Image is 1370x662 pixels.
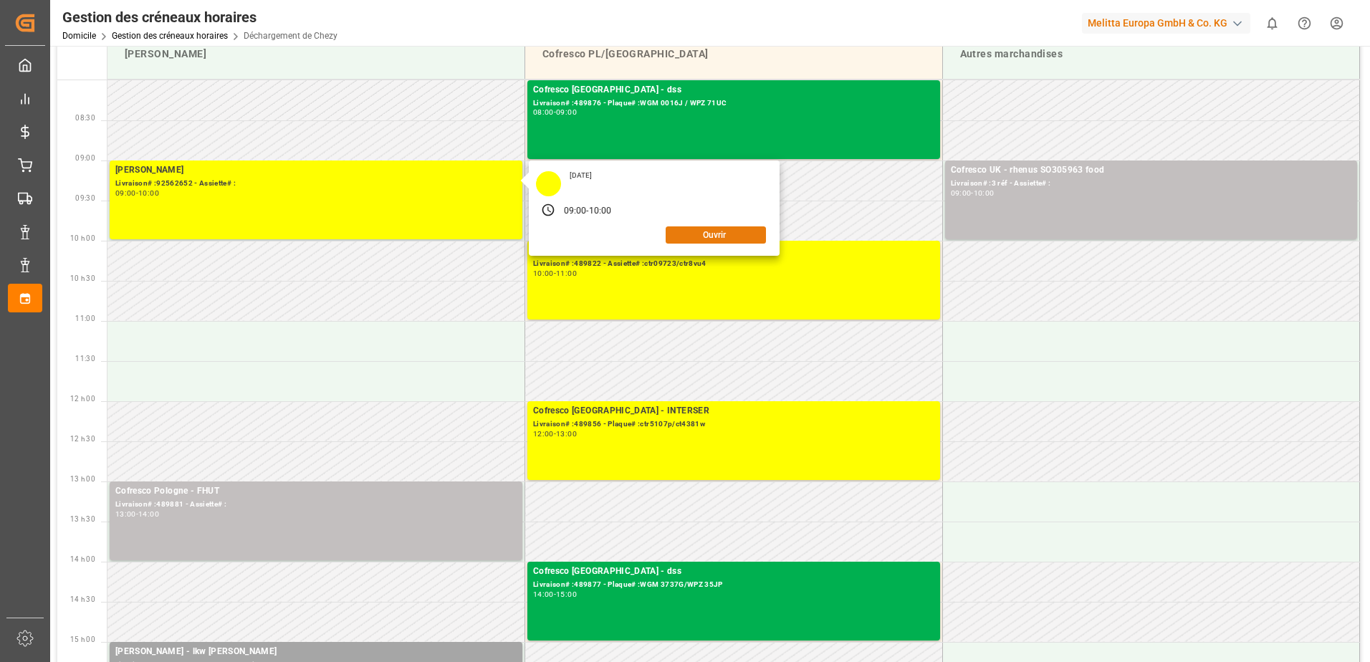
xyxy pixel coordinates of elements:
div: 12:00 [533,431,554,437]
div: Livraison# :3 réf - Assiette# : [951,178,1352,190]
div: 10:00 [974,190,995,196]
div: 14:00 [533,591,554,598]
span: 14 h 00 [70,555,95,563]
div: 09:00 [951,190,972,196]
div: Cofresco PL/[GEOGRAPHIC_DATA] [537,41,931,67]
div: Livraison# :489822 - Assiette# :ctr09723/ctr8vu4 [533,258,934,270]
button: Centre d’aide [1288,7,1321,39]
span: 11:00 [75,315,95,322]
div: [PERSON_NAME] - lkw [PERSON_NAME] [115,645,517,659]
div: 09:00 [556,109,577,115]
div: [DATE] [565,171,598,181]
div: 10:00 [533,270,554,277]
div: Cofresco UK - rhenus SO305963 food [951,163,1352,178]
a: Domicile [62,31,96,41]
div: - [586,205,588,218]
div: - [971,190,973,196]
span: 15 h 00 [70,635,95,643]
font: Melitta Europa GmbH & Co. KG [1088,16,1227,31]
div: 08:00 [533,109,554,115]
div: Livraison# :489877 - Plaque# :WGM 3737G/WPZ 35JP [533,579,934,591]
div: 09:00 [115,190,136,196]
div: Livraison# :489881 - Assiette# : [115,499,517,511]
span: 10 h 00 [70,234,95,242]
span: 09:30 [75,194,95,202]
div: Livraison# :489876 - Plaque# :WGM 0016J / WPZ 71UC [533,97,934,110]
div: - [554,270,556,277]
span: 08:30 [75,114,95,122]
div: - [554,431,556,437]
div: Autres marchandises [954,41,1349,67]
div: Cofresco Pologne - FHUT [115,484,517,499]
div: 09:00 [564,205,587,218]
button: Afficher 0 nouvelles notifications [1256,7,1288,39]
div: 10:00 [589,205,612,218]
div: 10:00 [138,190,159,196]
button: Melitta Europa GmbH & Co. KG [1082,9,1256,37]
div: [PERSON_NAME] [115,163,517,178]
span: 13 h 30 [70,515,95,523]
div: Cofresco [GEOGRAPHIC_DATA] - dss [533,565,934,579]
div: Livraison# :92562652 - Assiette# : [115,178,517,190]
a: Gestion des créneaux horaires [112,31,228,41]
span: 09:00 [75,154,95,162]
div: 14:00 [138,511,159,517]
span: 11:30 [75,355,95,363]
div: 13:00 [556,431,577,437]
div: Gestion des créneaux horaires [62,6,337,28]
div: - [554,591,556,598]
div: 11:00 [556,270,577,277]
span: 13 h 00 [70,475,95,483]
div: [PERSON_NAME] [119,41,513,67]
div: 15:00 [556,591,577,598]
span: 12 h 30 [70,435,95,443]
button: Ouvrir [666,226,766,244]
span: 10 h 30 [70,274,95,282]
span: 14 h 30 [70,595,95,603]
div: - [136,511,138,517]
div: Cofresco [GEOGRAPHIC_DATA] - INTERSER [533,404,934,418]
div: - [554,109,556,115]
span: 12 h 00 [70,395,95,403]
div: - [136,190,138,196]
div: Cofresco [GEOGRAPHIC_DATA] - dss [533,83,934,97]
div: 13:00 [115,511,136,517]
div: Livraison# :489856 - Plaque# :ctr5107p/ct4381w [533,418,934,431]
